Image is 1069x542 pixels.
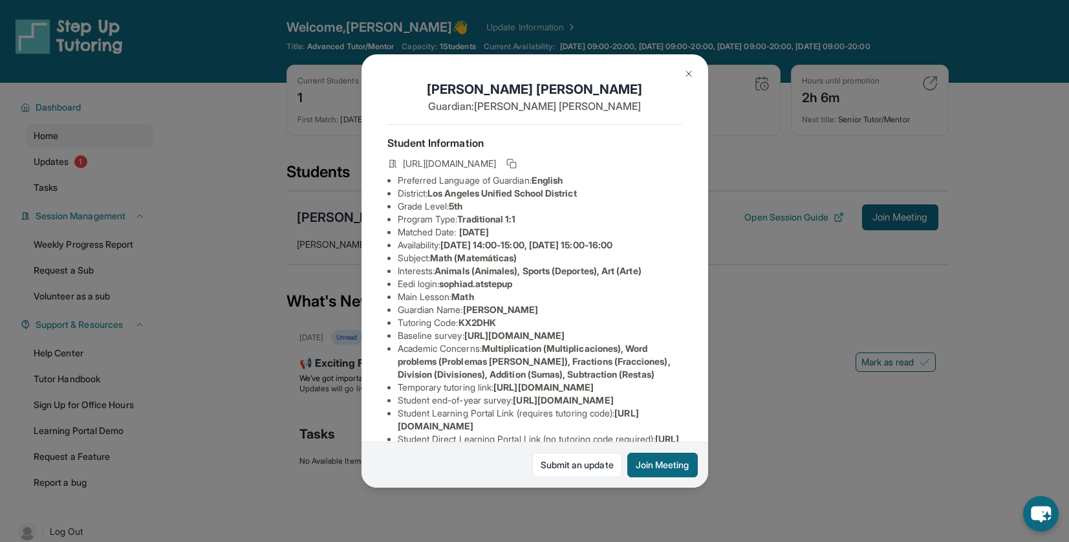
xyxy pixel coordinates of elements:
img: Close Icon [684,69,694,79]
li: Eedi login : [398,277,682,290]
li: District: [398,187,682,200]
li: Grade Level: [398,200,682,213]
span: [URL][DOMAIN_NAME] [403,157,496,170]
span: [DATE] [459,226,489,237]
button: Copy link [504,156,519,171]
li: Availability: [398,239,682,252]
span: Traditional 1:1 [457,213,515,224]
span: English [532,175,563,186]
span: Math (Matemáticas) [430,252,517,263]
li: Temporary tutoring link : [398,381,682,394]
span: [URL][DOMAIN_NAME] [464,330,565,341]
span: [DATE] 14:00-15:00, [DATE] 15:00-16:00 [440,239,612,250]
li: Subject : [398,252,682,265]
li: Academic Concerns : [398,342,682,381]
h4: Student Information [387,135,682,151]
li: Student Direct Learning Portal Link (no tutoring code required) : [398,433,682,459]
button: Join Meeting [627,453,698,477]
span: Math [451,291,473,302]
li: Interests : [398,265,682,277]
span: Animals (Animales), Sports (Deportes), Art (Arte) [435,265,641,276]
li: Tutoring Code : [398,316,682,329]
span: 5th [449,201,462,211]
span: [PERSON_NAME] [463,304,539,315]
h1: [PERSON_NAME] [PERSON_NAME] [387,80,682,98]
li: Student Learning Portal Link (requires tutoring code) : [398,407,682,433]
li: Preferred Language of Guardian: [398,174,682,187]
li: Program Type: [398,213,682,226]
span: Multiplication (Multiplicaciones), Word problems (Problemas [PERSON_NAME]), Fractions (Fracciones... [398,343,671,380]
span: [URL][DOMAIN_NAME] [513,395,613,406]
button: chat-button [1023,496,1059,532]
li: Student end-of-year survey : [398,394,682,407]
span: Los Angeles Unified School District [427,188,576,199]
li: Guardian Name : [398,303,682,316]
span: sophiad.atstepup [439,278,512,289]
span: KX2DHK [459,317,496,328]
p: Guardian: [PERSON_NAME] [PERSON_NAME] [387,98,682,114]
a: Submit an update [532,453,622,477]
li: Matched Date: [398,226,682,239]
span: [URL][DOMAIN_NAME] [493,382,594,393]
li: Main Lesson : [398,290,682,303]
li: Baseline survey : [398,329,682,342]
